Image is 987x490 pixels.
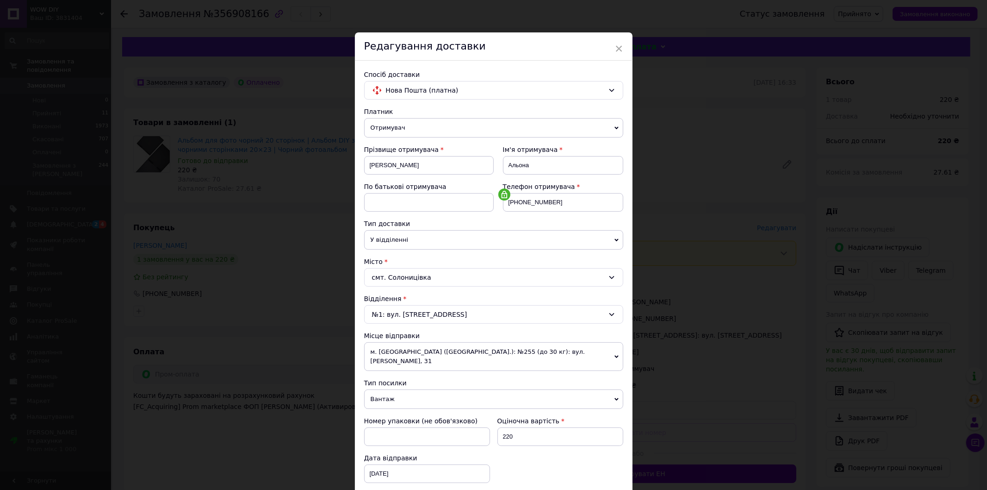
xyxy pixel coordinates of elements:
span: м. [GEOGRAPHIC_DATA] ([GEOGRAPHIC_DATA].): №255 (до 30 кг): вул. [PERSON_NAME], 31 [364,342,623,371]
span: Ім'я отримувача [503,146,558,153]
span: По батькові отримувача [364,183,447,190]
div: №1: вул. [STREET_ADDRESS] [364,305,623,324]
div: Відділення [364,294,623,303]
div: Дата відправки [364,453,490,463]
span: Нова Пошта (платна) [386,85,604,95]
input: +380 [503,193,623,212]
span: Вантаж [364,389,623,409]
span: Телефон отримувача [503,183,575,190]
span: Платник [364,108,393,115]
span: Тип посилки [364,379,407,387]
div: Місто [364,257,623,266]
div: Оціночна вартість [497,416,623,426]
span: × [615,41,623,57]
div: Спосіб доставки [364,70,623,79]
div: Редагування доставки [355,32,633,61]
span: Тип доставки [364,220,410,227]
span: У відділенні [364,230,623,250]
span: Отримувач [364,118,623,138]
span: Прізвище отримувача [364,146,439,153]
div: Номер упаковки (не обов'язково) [364,416,490,426]
div: смт. Солоницівка [364,268,623,287]
span: Місце відправки [364,332,420,339]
